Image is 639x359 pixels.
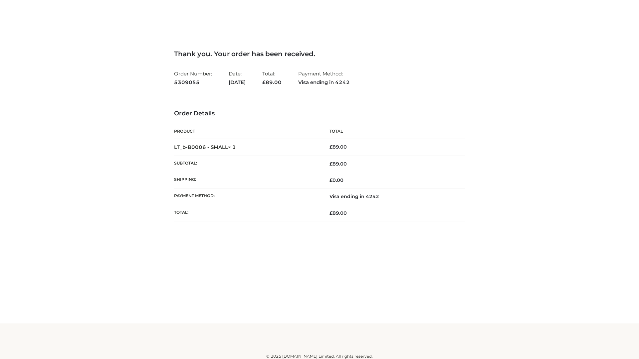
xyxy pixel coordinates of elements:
li: Payment Method: [298,68,350,88]
li: Date: [229,68,246,88]
th: Total [319,124,465,139]
span: 89.00 [329,161,347,167]
th: Total: [174,205,319,221]
td: Visa ending in 4242 [319,188,465,205]
span: £ [329,210,332,216]
strong: 5309055 [174,78,212,87]
span: £ [329,177,332,183]
li: Order Number: [174,68,212,88]
strong: Visa ending in 4242 [298,78,350,87]
bdi: 0.00 [329,177,343,183]
th: Product [174,124,319,139]
th: Payment method: [174,188,319,205]
strong: × 1 [228,144,236,150]
span: 89.00 [329,210,347,216]
span: £ [262,79,266,85]
bdi: 89.00 [329,144,347,150]
h3: Thank you. Your order has been received. [174,50,465,58]
span: £ [329,161,332,167]
th: Shipping: [174,172,319,188]
strong: LT_b-B0006 - SMALL [174,144,236,150]
span: £ [329,144,332,150]
th: Subtotal: [174,156,319,172]
span: 89.00 [262,79,282,85]
strong: [DATE] [229,78,246,87]
h3: Order Details [174,110,465,117]
li: Total: [262,68,282,88]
